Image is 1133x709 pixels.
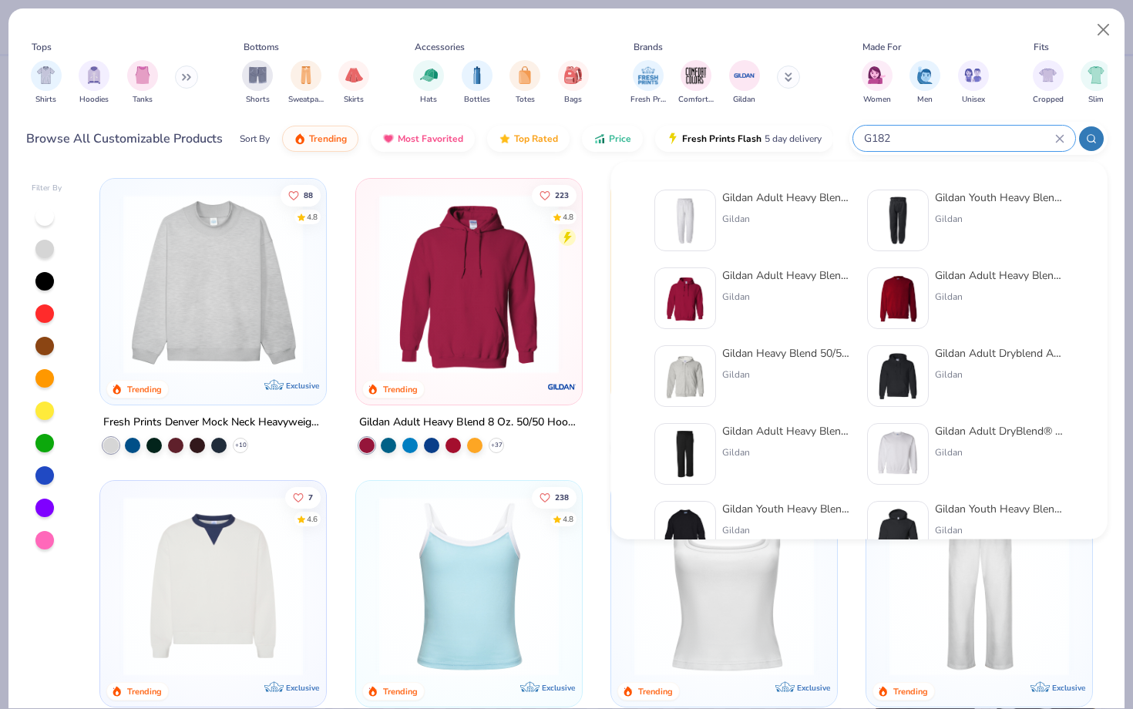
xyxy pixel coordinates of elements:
[655,126,833,152] button: Fresh Prints Flash5 day delivery
[566,496,761,676] img: 61d0f7fa-d448-414b-acbf-5d07f88334cb
[684,64,708,87] img: Comfort Colors Image
[797,683,830,693] span: Exclusive
[288,94,324,106] span: Sweatpants
[79,60,109,106] div: filter for Hoodies
[874,430,922,478] img: b78a68fa-2026-41a9-aae7-f4844d0a4d53
[661,274,709,322] img: 01756b78-01f6-4cc6-8d8a-3c30c1a0c8ac
[678,60,714,106] button: filter button
[298,66,314,84] img: Sweatpants Image
[249,66,267,84] img: Shorts Image
[935,445,1064,459] div: Gildan
[935,212,1064,226] div: Gildan
[661,508,709,556] img: 0dc1d735-207e-4490-8dd0-9fa5bb989636
[682,133,761,145] span: Fresh Prints Flash
[862,40,901,54] div: Made For
[863,94,891,106] span: Women
[1088,94,1104,106] span: Slim
[566,194,761,374] img: a164e800-7022-4571-a324-30c76f641635
[345,66,363,84] img: Skirts Image
[733,94,755,106] span: Gildan
[554,191,568,199] span: 223
[516,66,533,84] img: Totes Image
[722,345,852,361] div: Gildan Heavy Blend 50/50 Full-Zip Hooded Sweatshirt
[242,60,273,106] div: filter for Shorts
[634,40,663,54] div: Brands
[344,94,364,106] span: Skirts
[542,683,575,693] span: Exclusive
[413,60,444,106] button: filter button
[609,133,631,145] span: Price
[1081,60,1111,106] div: filter for Slim
[678,60,714,106] div: filter for Comfort Colors
[79,94,109,106] span: Hoodies
[282,126,358,152] button: Trending
[627,496,822,676] img: 94a2aa95-cd2b-4983-969b-ecd512716e9a
[667,133,679,145] img: flash.gif
[1088,66,1104,84] img: Slim Image
[862,60,893,106] button: filter button
[487,126,570,152] button: Top Rated
[116,496,311,676] img: 3abb6cdb-110e-4e18-92a0-dbcd4e53f056
[235,441,247,450] span: + 10
[868,66,886,84] img: Women Image
[637,64,660,87] img: Fresh Prints Image
[630,94,666,106] span: Fresh Prints
[722,190,852,206] div: Gildan Adult Heavy Blend Adult 8 Oz. 50/50 Sweatpants
[1033,60,1064,106] button: filter button
[917,94,933,106] span: Men
[307,211,318,223] div: 4.8
[35,94,56,106] span: Shirts
[916,66,933,84] img: Men Image
[509,60,540,106] button: filter button
[564,94,582,106] span: Bags
[288,60,324,106] div: filter for Sweatpants
[103,413,323,432] div: Fresh Prints Denver Mock Neck Heavyweight Sweatshirt
[862,60,893,106] div: filter for Women
[554,494,568,502] span: 238
[413,60,444,106] div: filter for Hats
[37,66,55,84] img: Shirts Image
[958,60,989,106] div: filter for Unisex
[874,508,922,556] img: d2b2286b-b497-4353-abda-ca1826771838
[246,94,270,106] span: Shorts
[415,40,465,54] div: Accessories
[733,64,756,87] img: Gildan Image
[288,60,324,106] button: filter button
[127,60,158,106] div: filter for Tanks
[722,368,852,381] div: Gildan
[116,194,311,374] img: f5d85501-0dbb-4ee4-b115-c08fa3845d83
[935,190,1064,206] div: Gildan Youth Heavy Blend™ 8 oz., 50/50 Sweatpants
[874,197,922,244] img: 1182b50d-b017-445f-963a-bad20bc01ded
[962,94,985,106] span: Unisex
[86,66,103,84] img: Hoodies Image
[862,129,1055,147] input: Try "T-Shirt"
[1033,94,1064,106] span: Cropped
[134,66,151,84] img: Tanks Image
[1089,15,1118,45] button: Close
[26,129,223,148] div: Browse All Customizable Products
[514,133,558,145] span: Top Rated
[516,94,535,106] span: Totes
[729,60,760,106] button: filter button
[79,60,109,106] button: filter button
[31,60,62,106] button: filter button
[722,290,852,304] div: Gildan
[882,496,1077,676] img: df5250ff-6f61-4206-a12c-24931b20f13c
[294,133,306,145] img: trending.gif
[287,683,320,693] span: Exclusive
[558,60,589,106] div: filter for Bags
[420,94,437,106] span: Hats
[1081,60,1111,106] button: filter button
[564,66,581,84] img: Bags Image
[499,133,511,145] img: TopRated.gif
[935,290,1064,304] div: Gildan
[964,66,982,84] img: Unisex Image
[31,60,62,106] div: filter for Shirts
[935,523,1064,537] div: Gildan
[372,496,566,676] img: a25d9891-da96-49f3-a35e-76288174bf3a
[462,60,493,106] div: filter for Bottles
[935,423,1064,439] div: Gildan Adult DryBlend® 50/50 Fleece Crew
[242,60,273,106] button: filter button
[722,212,852,226] div: Gildan
[240,132,270,146] div: Sort By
